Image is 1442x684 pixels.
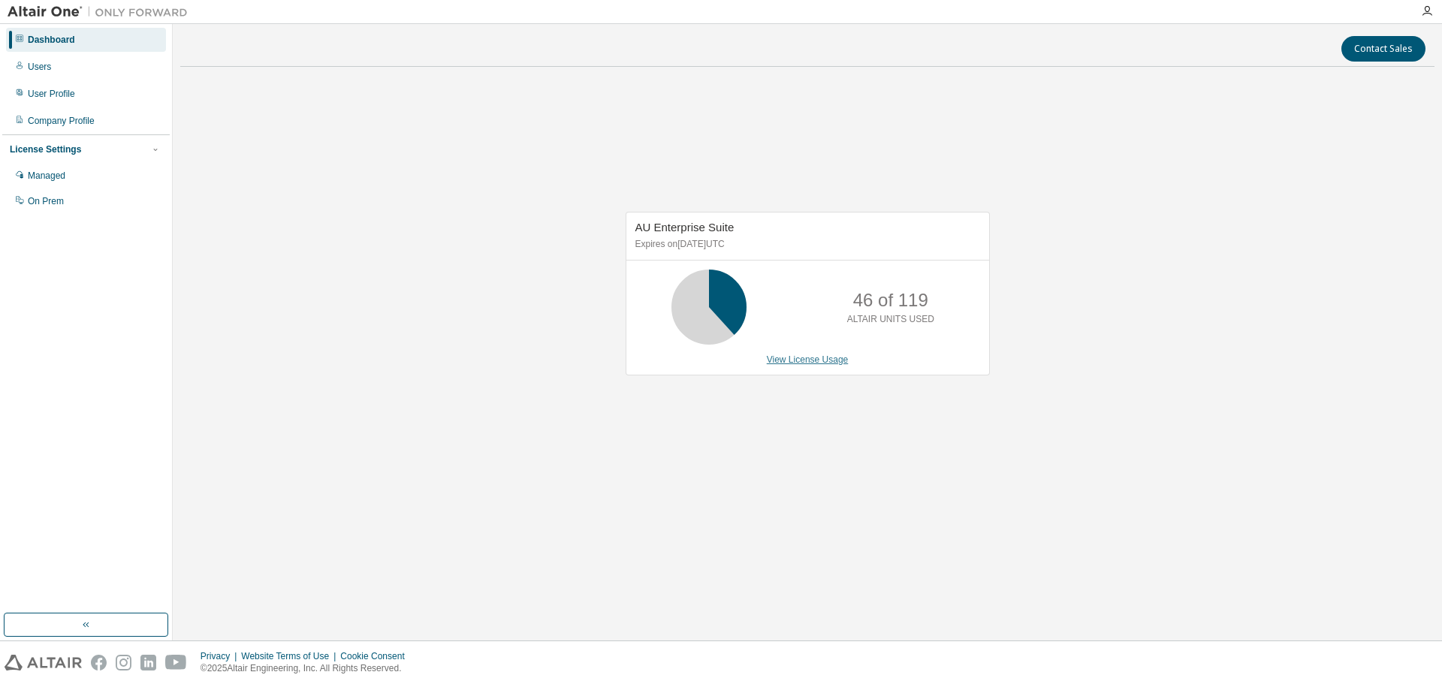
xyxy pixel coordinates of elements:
[853,288,928,313] p: 46 of 119
[140,655,156,670] img: linkedin.svg
[28,115,95,127] div: Company Profile
[1341,36,1425,62] button: Contact Sales
[847,313,934,326] p: ALTAIR UNITS USED
[8,5,195,20] img: Altair One
[340,650,413,662] div: Cookie Consent
[28,88,75,100] div: User Profile
[635,238,976,251] p: Expires on [DATE] UTC
[28,170,65,182] div: Managed
[91,655,107,670] img: facebook.svg
[10,143,81,155] div: License Settings
[165,655,187,670] img: youtube.svg
[28,34,75,46] div: Dashboard
[241,650,340,662] div: Website Terms of Use
[201,662,414,675] p: © 2025 Altair Engineering, Inc. All Rights Reserved.
[28,61,51,73] div: Users
[201,650,241,662] div: Privacy
[767,354,849,365] a: View License Usage
[5,655,82,670] img: altair_logo.svg
[635,221,735,234] span: AU Enterprise Suite
[116,655,131,670] img: instagram.svg
[28,195,64,207] div: On Prem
